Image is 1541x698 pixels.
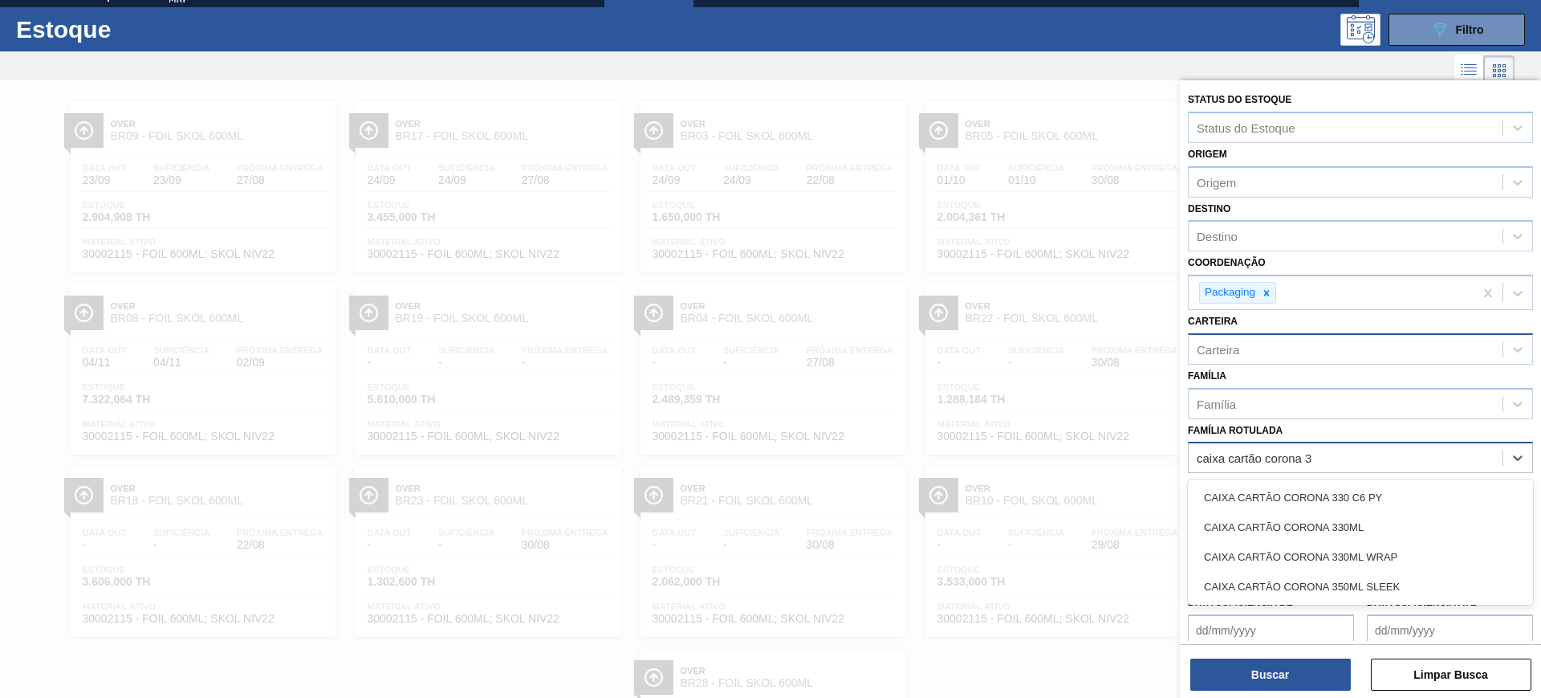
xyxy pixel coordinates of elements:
[1188,94,1291,105] label: Status do Estoque
[1188,149,1227,160] label: Origem
[1197,120,1295,134] div: Status do Estoque
[1188,257,1266,268] label: Coordenação
[1197,175,1236,189] div: Origem
[1367,614,1533,647] input: dd/mm/yyyy
[1188,425,1283,436] label: Família Rotulada
[1197,397,1236,410] div: Família
[1188,512,1533,542] div: CAIXA CARTÃO CORONA 330ML
[1188,483,1533,512] div: CAIXA CARTÃO CORONA 330 C6 PY
[1188,614,1354,647] input: dd/mm/yyyy
[1188,203,1230,214] label: Destino
[1188,542,1533,572] div: CAIXA CARTÃO CORONA 330ML WRAP
[1197,342,1239,356] div: Carteira
[1197,230,1238,243] div: Destino
[1200,283,1258,303] div: Packaging
[1188,316,1238,327] label: Carteira
[1340,14,1380,46] div: Pogramando: nenhum usuário selecionado
[1454,55,1484,86] div: Visão em Lista
[1389,14,1525,46] button: Filtro
[1484,55,1515,86] div: Visão em Cards
[1188,572,1533,602] div: CAIXA CARTÃO CORONA 350ML SLEEK
[1188,370,1226,382] label: Família
[1188,479,1268,490] label: Material ativo
[16,20,256,39] h1: Estoque
[1456,23,1484,36] span: Filtro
